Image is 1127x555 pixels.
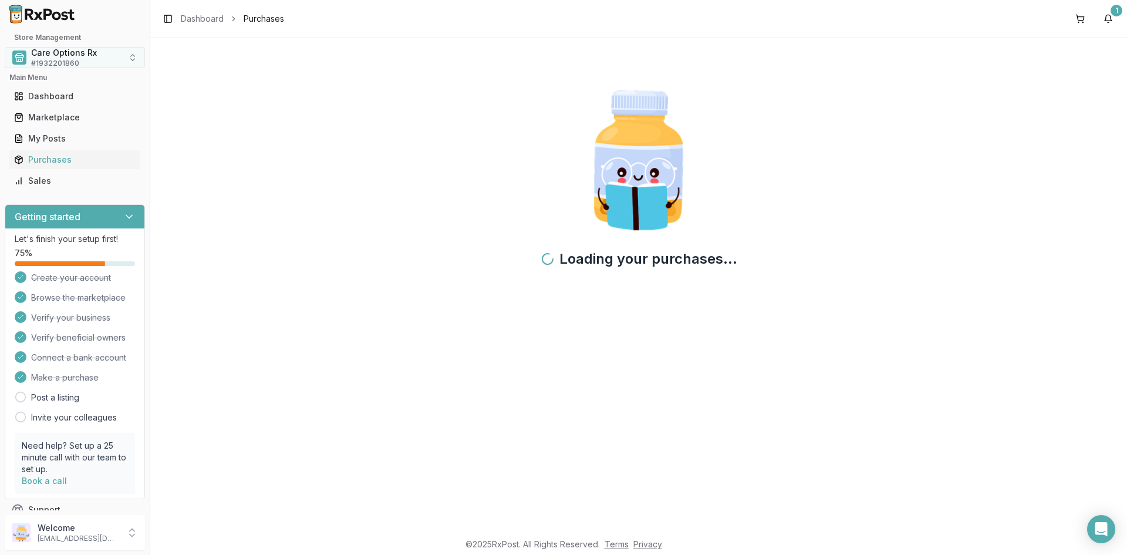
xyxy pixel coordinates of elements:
a: Dashboard [181,13,224,25]
a: Marketplace [9,107,140,128]
p: Welcome [38,522,119,534]
span: Connect a bank account [31,352,126,364]
div: Purchases [14,154,136,166]
span: Verify your business [31,312,110,324]
button: Support [5,499,145,520]
button: My Posts [5,129,145,148]
a: Privacy [633,539,662,549]
span: Browse the marketplace [31,292,126,304]
span: Care Options Rx [31,47,97,59]
img: Smart Pill Bottle [563,85,714,236]
h2: Store Management [5,33,145,42]
div: Sales [14,175,136,187]
a: Dashboard [9,86,140,107]
span: Make a purchase [31,372,99,384]
div: 1 [1111,5,1122,16]
div: Dashboard [14,90,136,102]
p: Need help? Set up a 25 minute call with our team to set up. [22,440,128,475]
a: Purchases [9,149,140,170]
h2: Loading your purchases... [541,250,737,268]
p: [EMAIL_ADDRESS][DOMAIN_NAME] [38,534,119,543]
a: Invite your colleagues [31,412,117,423]
span: # 1932201860 [31,59,79,68]
span: 75 % [15,247,32,259]
a: My Posts [9,128,140,149]
span: Verify beneficial owners [31,332,126,344]
div: Open Intercom Messenger [1087,515,1115,543]
img: User avatar [12,523,31,542]
div: Marketplace [14,112,136,123]
span: Create your account [31,272,111,284]
p: Let's finish your setup first! [15,233,135,245]
button: Select a view [5,47,145,68]
h2: Main Menu [9,73,140,82]
button: Purchases [5,150,145,169]
a: Book a call [22,476,67,486]
img: RxPost Logo [5,5,80,23]
button: 1 [1099,9,1118,28]
button: Marketplace [5,108,145,127]
a: Sales [9,170,140,191]
button: Sales [5,171,145,190]
span: Purchases [244,13,284,25]
a: Terms [605,539,629,549]
a: Post a listing [31,392,79,403]
div: My Posts [14,133,136,144]
h3: Getting started [15,210,80,224]
button: Dashboard [5,87,145,106]
nav: breadcrumb [181,13,284,25]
